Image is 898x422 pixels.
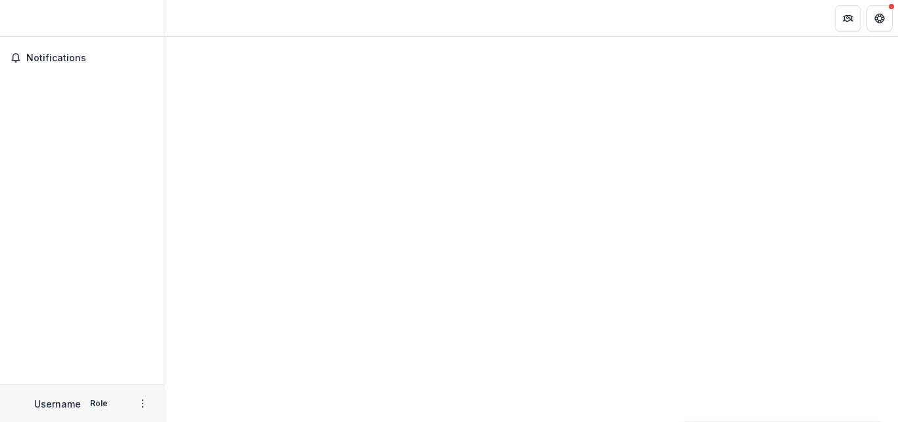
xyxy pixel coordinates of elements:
button: Partners [835,5,861,32]
button: More [135,396,151,411]
button: Notifications [5,47,158,68]
button: Get Help [866,5,893,32]
p: Role [86,398,112,409]
span: Notifications [26,53,153,64]
p: Username [34,397,81,411]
